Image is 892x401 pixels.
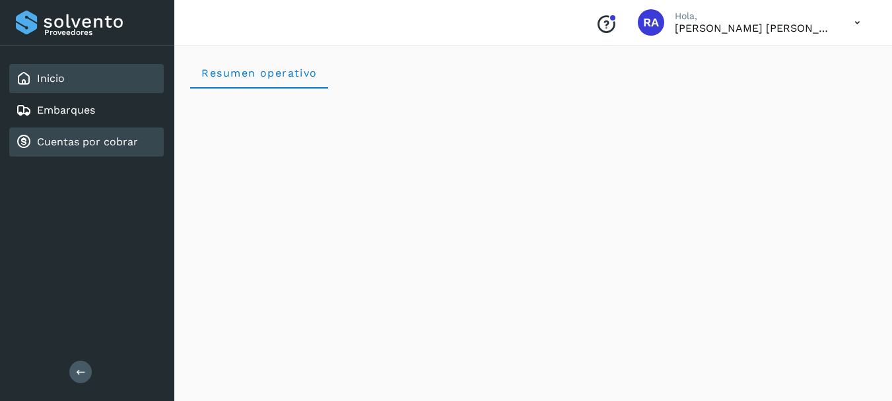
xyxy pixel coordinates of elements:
[9,64,164,93] div: Inicio
[37,104,95,116] a: Embarques
[675,22,833,34] p: Raphael Argenis Rubio Becerril
[37,72,65,85] a: Inicio
[44,28,158,37] p: Proveedores
[675,11,833,22] p: Hola,
[37,135,138,148] a: Cuentas por cobrar
[9,128,164,157] div: Cuentas por cobrar
[9,96,164,125] div: Embarques
[201,67,318,79] span: Resumen operativo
